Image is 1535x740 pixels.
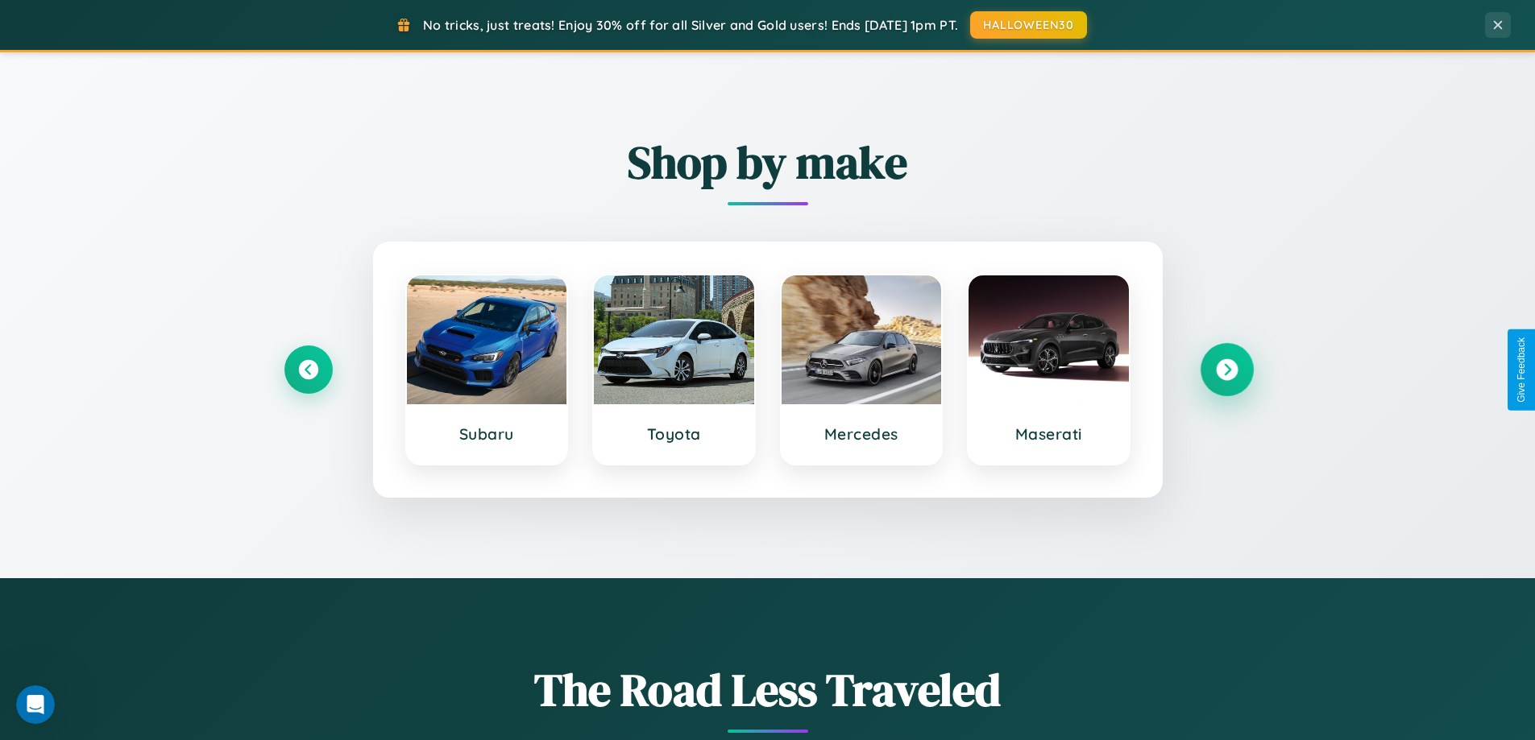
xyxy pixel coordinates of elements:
[985,424,1113,444] h3: Maserati
[1516,337,1527,403] div: Give Feedback
[284,131,1251,193] h2: Shop by make
[284,659,1251,721] h1: The Road Less Traveled
[610,424,738,444] h3: Toyota
[423,17,958,33] span: No tricks, just treats! Enjoy 30% off for all Silver and Gold users! Ends [DATE] 1pm PT.
[798,424,926,444] h3: Mercedes
[16,685,55,724] iframe: Intercom live chat
[970,11,1087,39] button: HALLOWEEN30
[423,424,551,444] h3: Subaru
